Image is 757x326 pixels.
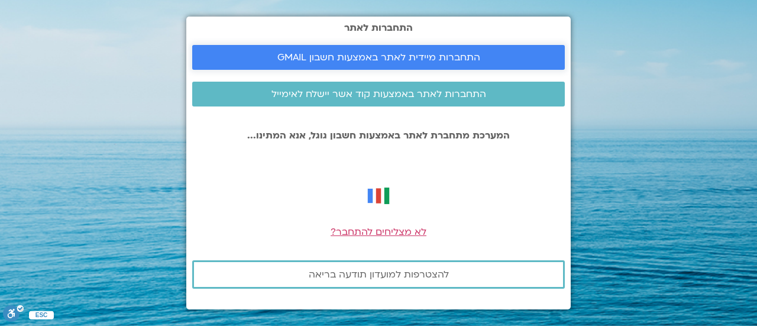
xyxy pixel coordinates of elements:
a: התחברות לאתר באמצעות קוד אשר יישלח לאימייל [192,82,565,106]
span: להצטרפות למועדון תודעה בריאה [309,269,449,280]
span: התחברות מיידית לאתר באמצעות חשבון GMAIL [277,52,480,63]
a: לא מצליחים להתחבר? [331,225,426,238]
a: להצטרפות למועדון תודעה בריאה [192,260,565,289]
a: התחברות מיידית לאתר באמצעות חשבון GMAIL [192,45,565,70]
h2: התחברות לאתר [192,22,565,33]
span: התחברות לאתר באמצעות קוד אשר יישלח לאימייל [271,89,486,99]
p: המערכת מתחברת לאתר באמצעות חשבון גוגל, אנא המתינו... [192,130,565,141]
